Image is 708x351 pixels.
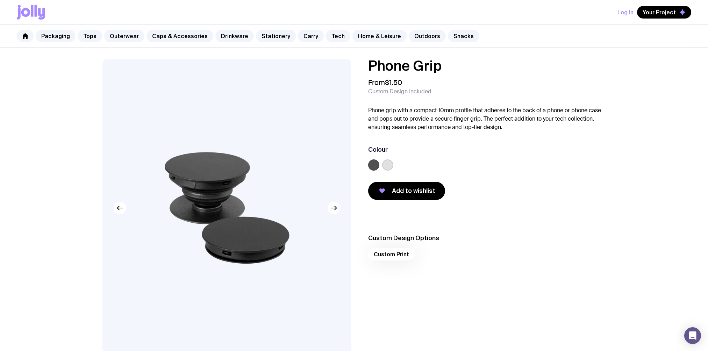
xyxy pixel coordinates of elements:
span: $1.50 [385,78,402,87]
a: Home & Leisure [352,30,407,42]
a: Stationery [256,30,296,42]
h3: Custom Design Options [368,234,606,242]
a: Outerwear [104,30,144,42]
button: Log In [617,6,634,19]
a: Tops [78,30,102,42]
span: Your Project [643,9,676,16]
a: Tech [326,30,350,42]
a: Packaging [36,30,76,42]
a: Carry [298,30,324,42]
a: Outdoors [409,30,446,42]
button: Add to wishlist [368,182,445,200]
p: Phone grip with a compact 10mm profile that adheres to the back of a phone or phone case and pops... [368,106,606,131]
h3: Colour [368,145,388,154]
span: Custom Design Included [368,88,431,95]
a: Snacks [448,30,479,42]
button: Your Project [637,6,691,19]
a: Drinkware [215,30,254,42]
div: Open Intercom Messenger [684,327,701,344]
h1: Phone Grip [368,59,606,73]
span: From [368,78,402,87]
span: Add to wishlist [392,187,435,195]
a: Caps & Accessories [146,30,213,42]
